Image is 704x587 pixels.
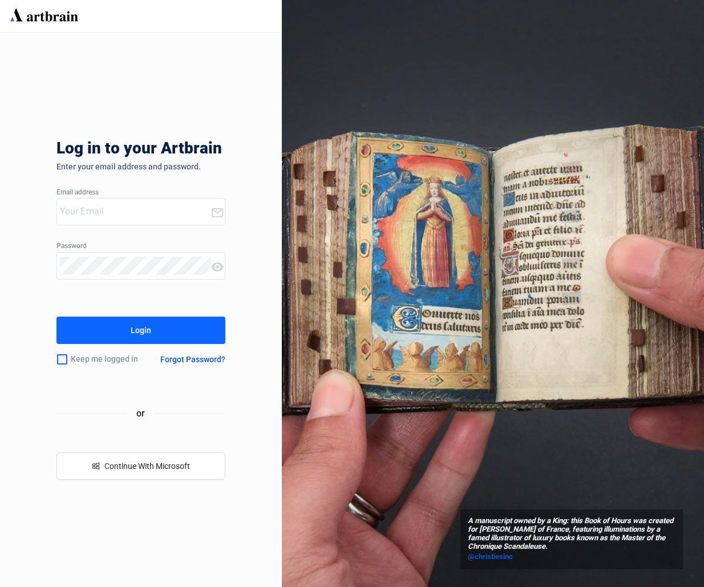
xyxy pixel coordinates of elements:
[468,517,675,551] span: A manuscript owned by a King: this Book of Hours was created for [PERSON_NAME] of France, featuri...
[131,321,151,339] div: Login
[468,552,513,561] span: @christiesinc
[56,139,399,162] div: Log in to your Artbrain
[56,162,225,171] div: Enter your email address and password.
[104,461,190,471] span: Continue With Microsoft
[56,452,225,480] button: windowsContinue With Microsoft
[92,462,100,470] span: windows
[127,406,154,420] span: or
[56,317,225,344] button: Login
[160,355,225,364] div: Forgot Password?
[56,242,225,250] div: Password
[56,347,149,371] div: Keep me logged in
[60,203,211,221] input: Your Email
[468,551,675,562] a: @christiesinc
[56,189,225,197] div: Email address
